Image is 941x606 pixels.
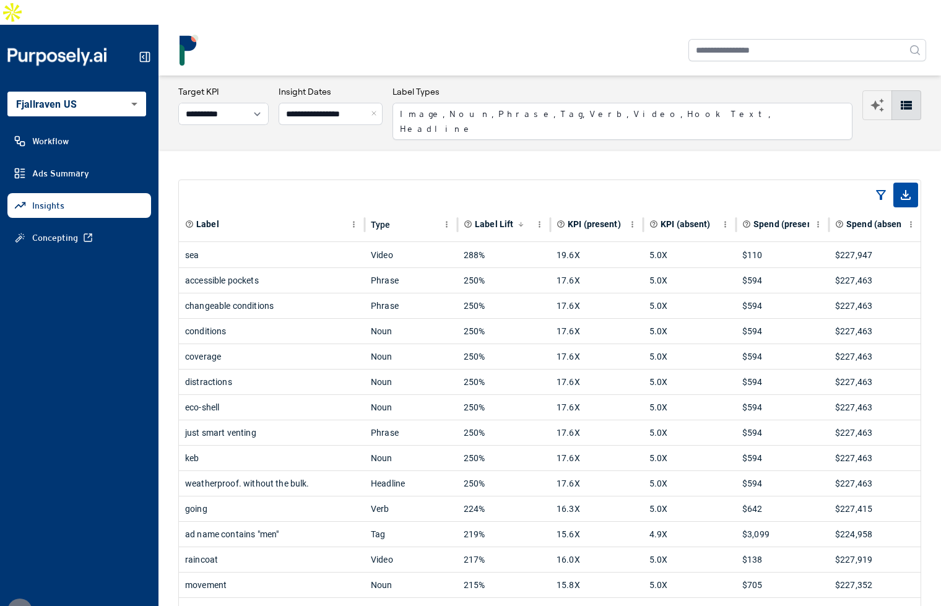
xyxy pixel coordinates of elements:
div: $227,415 [835,496,916,521]
div: $227,463 [835,395,916,420]
div: Verb [371,496,451,521]
div: Noun [371,573,451,597]
div: Noun [371,446,451,470]
div: 17.6X [557,293,637,318]
div: 5.0X [649,370,730,394]
div: 17.6X [557,420,637,445]
div: 215% [464,573,544,597]
div: keb [185,446,358,470]
button: Sort [514,218,527,231]
svg: Aggregate KPI value of all ads where label is absent [649,220,658,228]
div: 17.6X [557,268,637,293]
h3: Insight Dates [279,85,383,98]
div: coverage [185,344,358,369]
div: $594 [742,471,823,496]
svg: Aggregate KPI value of all ads where label is present [557,220,565,228]
div: $594 [742,319,823,344]
div: 17.6X [557,370,637,394]
div: 217% [464,547,544,572]
a: Ads Summary [7,161,151,186]
div: Noun [371,370,451,394]
div: Noun [371,344,451,369]
button: Spend (present) column menu [810,217,826,232]
div: $594 [742,293,823,318]
div: 19.6X [557,243,637,267]
span: Label [196,218,219,230]
div: 5.0X [649,243,730,267]
div: raincoat [185,547,358,572]
svg: Primary effectiveness metric calculated as a relative difference (% change) in the chosen KPI whe... [464,220,472,228]
div: 16.3X [557,496,637,521]
div: $227,463 [835,319,916,344]
div: Tag [371,522,451,547]
div: just smart venting [185,420,358,445]
button: Close [369,103,383,125]
div: $227,463 [835,370,916,394]
span: Spend (absent) [846,218,908,230]
div: $224,958 [835,522,916,547]
div: 5.0X [649,420,730,445]
button: Label Lift column menu [532,217,547,232]
div: Noun [371,395,451,420]
span: Insights [32,199,64,212]
div: 5.0X [649,395,730,420]
div: 250% [464,395,544,420]
div: $227,947 [835,243,916,267]
div: weatherproof. without the bulk. [185,471,358,496]
div: 250% [464,370,544,394]
span: Label Lift [475,218,513,230]
div: 5.0X [649,446,730,470]
div: 17.6X [557,395,637,420]
div: 5.0X [649,268,730,293]
div: Phrase [371,420,451,445]
span: Ads Summary [32,167,89,180]
div: Type [371,220,391,230]
div: $227,352 [835,573,916,597]
span: Workflow [32,135,69,147]
div: $594 [742,420,823,445]
button: Spend (absent) column menu [903,217,919,232]
div: $138 [742,547,823,572]
div: Video [371,547,451,572]
div: conditions [185,319,358,344]
div: $227,463 [835,471,916,496]
svg: Total spend on all ads where label is absent [835,220,844,228]
div: Fjallraven US [7,92,146,116]
div: 5.0X [649,573,730,597]
div: sea [185,243,358,267]
button: Image, Noun, Phrase, Tag, Verb, Video, Hook Text, Headline [392,103,852,140]
div: 17.6X [557,471,637,496]
div: $227,463 [835,446,916,470]
div: 16.0X [557,547,637,572]
svg: Total spend on all ads where label is present [742,220,751,228]
div: 4.9X [649,522,730,547]
div: ad name contains "men" [185,522,358,547]
h3: Target KPI [178,85,269,98]
div: accessible pockets [185,268,358,293]
div: $227,463 [835,293,916,318]
div: movement [185,573,358,597]
div: $227,463 [835,268,916,293]
div: 5.0X [649,471,730,496]
div: 17.6X [557,344,637,369]
a: Workflow [7,129,151,154]
img: logo [173,35,204,66]
div: changeable conditions [185,293,358,318]
div: 250% [464,446,544,470]
div: $594 [742,370,823,394]
svg: Element or component part of the ad [185,220,194,228]
h3: Label Types [392,85,852,98]
div: 5.0X [649,496,730,521]
div: $110 [742,243,823,267]
div: Headline [371,471,451,496]
div: 250% [464,420,544,445]
span: Concepting [32,232,78,244]
div: 5.0X [649,293,730,318]
div: $594 [742,446,823,470]
button: KPI (absent) column menu [718,217,733,232]
div: going [185,496,358,521]
div: 17.6X [557,319,637,344]
div: $227,463 [835,420,916,445]
div: 224% [464,496,544,521]
a: Insights [7,193,151,218]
